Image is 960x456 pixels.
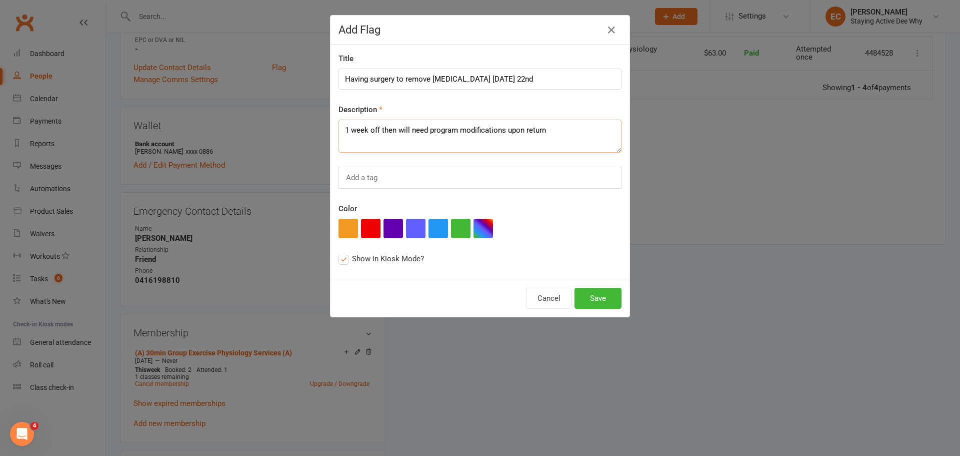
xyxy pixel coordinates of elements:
button: Cancel [526,288,572,309]
label: Description [338,104,382,116]
input: Add a tag [345,171,380,184]
label: Color [338,203,357,215]
label: Title [338,53,353,65]
button: Save [574,288,621,309]
iframe: Intercom live chat [10,422,34,446]
span: Show in Kiosk Mode? [352,253,424,263]
button: Close [603,22,619,38]
h4: Add Flag [338,24,621,36]
span: 4 [30,422,38,430]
